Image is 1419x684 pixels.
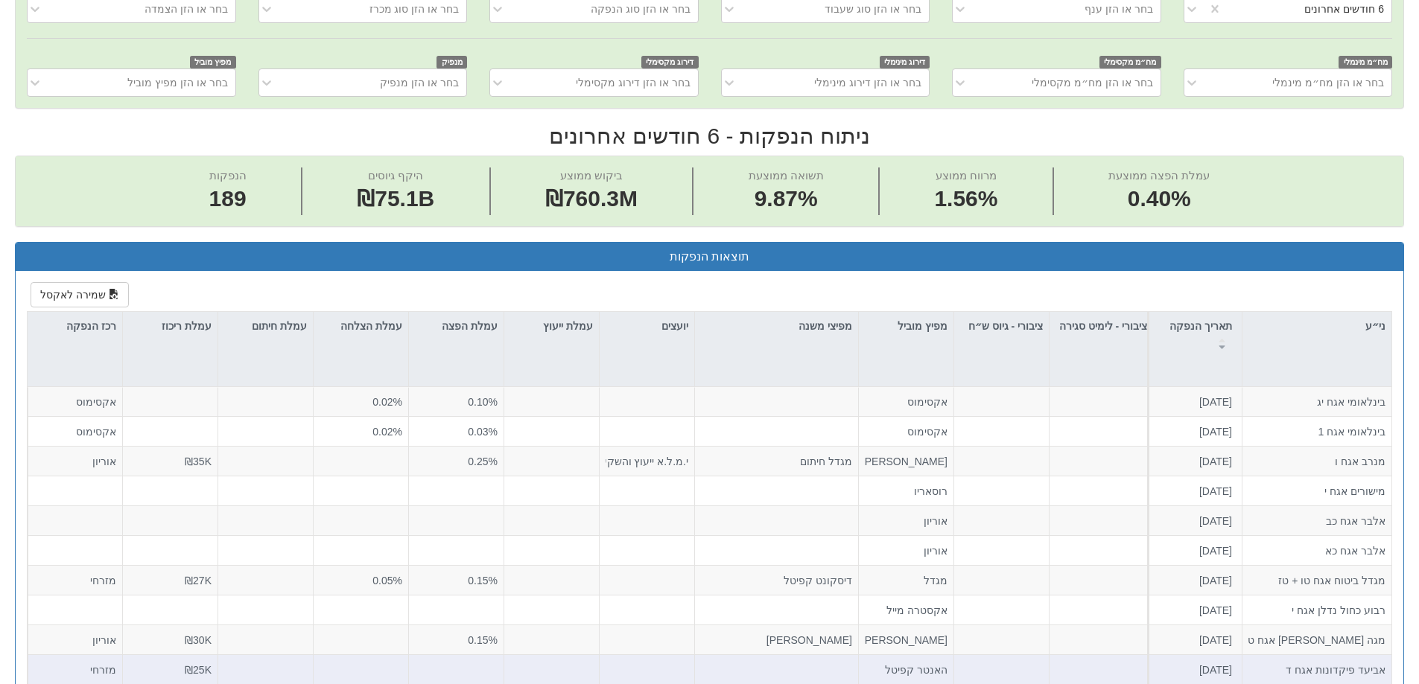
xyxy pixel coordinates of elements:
div: אלבר אגח כב [1248,514,1385,528]
div: מגה [PERSON_NAME] אגח ט [1248,633,1385,648]
div: אקסימוס [865,394,947,409]
div: רוסאריו [865,484,947,499]
span: ₪760.3M [545,186,638,211]
span: הנפקות [209,169,247,182]
button: שמירה לאקסל [31,282,129,307]
span: 9.87% [749,183,824,215]
div: [DATE] [1154,633,1232,648]
div: 0.15% [415,573,498,588]
div: עמלת הצלחה [314,312,408,340]
div: 0.15% [415,633,498,648]
div: אלבר אגח כא [1248,543,1385,558]
div: [DATE] [1154,662,1232,677]
div: רבוע כחול נדלן אגח י [1248,603,1385,618]
div: ציבורי - גיוס ש״ח [954,312,1049,357]
div: מפיץ מוביל [859,312,953,340]
div: עמלת ייעוץ [504,312,599,340]
span: ₪27K [185,575,212,586]
span: מח״מ מינמלי [1339,56,1392,68]
div: בינלאומי אגח יג [1248,394,1385,409]
div: בחר או הזן מנפיק [380,75,459,90]
div: [DATE] [1154,484,1232,499]
div: 0.05% [320,573,402,588]
div: 0.10% [415,394,498,409]
span: תשואה ממוצעת [749,169,824,182]
div: [PERSON_NAME], לאומי פרטנרס [865,454,947,469]
div: אוריון [34,454,116,469]
div: [DATE] [1154,603,1232,618]
div: אקסטרה מייל [865,603,947,618]
span: ₪30K [185,634,212,646]
div: בחר או הזן סוג הנפקה [591,1,691,16]
span: ₪75.1B [357,186,434,211]
div: [DATE] [1154,543,1232,558]
div: [DATE] [1154,514,1232,528]
span: 0.40% [1108,183,1210,215]
div: ני״ע [1242,312,1391,340]
div: [DATE] [1154,394,1232,409]
div: מגדל חיתום [701,454,852,469]
h2: ניתוח הנפקות - 6 חודשים אחרונים [15,124,1404,148]
div: מישורים אגח י [1248,484,1385,499]
div: 0.03% [415,424,498,439]
span: 1.56% [934,183,997,215]
div: רכז הנפקה [28,312,122,340]
span: מנפיק [437,56,467,68]
span: מפיץ מוביל [190,56,236,68]
span: עמלת הפצה ממוצעת [1108,169,1210,182]
span: ₪35K [185,456,212,467]
div: בחר או הזן מח״מ מינמלי [1272,75,1384,90]
span: מח״מ מקסימלי [1099,56,1161,68]
div: תאריך הנפקה [1149,312,1242,357]
div: מגדל [865,573,947,588]
div: אוריון [34,633,116,648]
div: בחר או הזן הצמדה [145,1,228,16]
div: 0.25% [415,454,498,469]
div: בחר או הזן מפיץ מוביל [127,75,228,90]
span: היקף גיוסים [368,169,423,182]
div: בחר או הזן סוג מכרז [369,1,460,16]
div: בחר או הזן ענף [1085,1,1153,16]
div: האנטר קפיטל [865,662,947,677]
div: מנרב אגח ו [1248,454,1385,469]
div: יועצים [600,312,694,340]
div: [DATE] [1154,454,1232,469]
span: מרווח ממוצע [936,169,997,182]
div: עמלת הפצה [409,312,504,340]
div: בחר או הזן דירוג מקסימלי [576,75,691,90]
div: בחר או הזן מח״מ מקסימלי [1032,75,1153,90]
div: 0.02% [320,394,402,409]
span: ביקוש ממוצע [560,169,623,182]
div: [DATE] [1154,424,1232,439]
div: עמלת ריכוז [123,312,218,340]
div: 6 חודשים אחרונים [1304,1,1384,16]
div: [DATE] [1154,573,1232,588]
div: אוריון [865,514,947,528]
div: דיסקונט קפיטל [701,573,852,588]
span: 189 [209,183,247,215]
div: עמלת חיתום [218,312,313,340]
div: 0.02% [320,424,402,439]
span: ₪25K [185,664,212,676]
div: מגדל ביטוח אגח טו + טז [1248,573,1385,588]
div: מזרחי [34,662,116,677]
h3: תוצאות הנפקות [27,250,1392,263]
div: בחר או הזן סוג שעבוד [825,1,921,16]
div: [PERSON_NAME] [701,633,852,648]
div: בחר או הזן דירוג מינימלי [814,75,921,90]
div: מפיצי משנה [695,312,858,340]
div: ציבורי - לימיט סגירה [1050,312,1153,357]
div: מזרחי [34,573,116,588]
div: אקסימוס [34,394,116,409]
div: [PERSON_NAME], לידר [865,633,947,648]
span: דירוג מינימלי [880,56,930,68]
div: בינלאומי אגח 1 [1248,424,1385,439]
div: אקסימוס [865,424,947,439]
span: דירוג מקסימלי [641,56,699,68]
div: אוריון [865,543,947,558]
div: י.מ.ל.א ייעוץ והשקעות בע"מ [606,454,688,469]
div: אקסימוס [34,424,116,439]
div: אביעד פיקדונות אגח ד [1248,662,1385,677]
